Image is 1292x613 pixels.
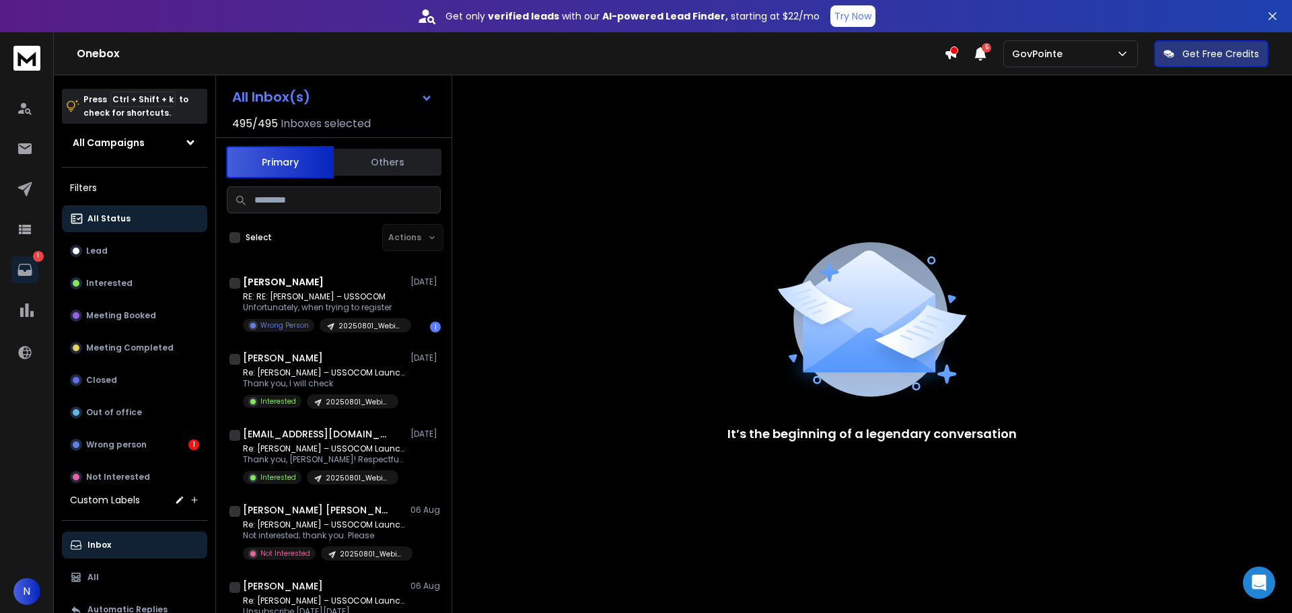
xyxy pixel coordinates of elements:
[62,178,207,197] h3: Filters
[70,493,140,507] h3: Custom Labels
[86,472,150,482] p: Not Interested
[260,396,296,406] p: Interested
[188,439,199,450] div: 1
[62,238,207,264] button: Lead
[87,213,131,224] p: All Status
[334,147,441,177] button: Others
[338,321,403,331] p: 20250801_Webinar(0805-0807)-SOFGSD + GovCon 2.0
[232,116,278,132] span: 495 / 495
[62,205,207,232] button: All Status
[87,540,111,550] p: Inbox
[13,46,40,71] img: logo
[221,83,443,110] button: All Inbox(s)
[13,578,40,605] button: N
[260,548,310,558] p: Not Interested
[602,9,728,23] strong: AI-powered Lead Finder,
[243,579,323,593] h1: [PERSON_NAME]
[410,429,441,439] p: [DATE]
[110,92,176,107] span: Ctrl + Shift + k
[243,503,391,517] h1: [PERSON_NAME] [PERSON_NAME]
[410,581,441,591] p: 06 Aug
[243,302,404,313] p: Unfortunately, when trying to register
[830,5,875,27] button: Try Now
[430,322,441,332] div: 1
[243,291,404,302] p: RE: RE: [PERSON_NAME] – USSOCOM
[62,334,207,361] button: Meeting Completed
[243,530,404,541] p: Not interested; thank you. Please
[243,378,404,389] p: Thank you, I will check
[243,275,324,289] h1: [PERSON_NAME]
[62,431,207,458] button: Wrong person1
[1012,47,1068,61] p: GovPointe
[83,93,188,120] p: Press to check for shortcuts.
[1243,567,1275,599] div: Open Intercom Messenger
[260,472,296,482] p: Interested
[488,9,559,23] strong: verified leads
[86,310,156,321] p: Meeting Booked
[62,367,207,394] button: Closed
[326,397,390,407] p: 20250801_Webinar(0805-0807)-SOFGSD + GovCon 2.0
[445,9,820,23] p: Get only with our starting at $22/mo
[243,519,404,530] p: Re: [PERSON_NAME] – USSOCOM Launches
[86,439,147,450] p: Wrong person
[243,454,404,465] p: Thank you, [PERSON_NAME]! Respectfully, [PERSON_NAME]
[62,270,207,297] button: Interested
[410,277,441,287] p: [DATE]
[340,549,404,559] p: 20250801_Webinar(0805-0807)-SOFGSD + GovCon 2.0
[11,256,38,283] a: 1
[260,320,309,330] p: Wrong Person
[243,427,391,441] h1: [EMAIL_ADDRESS][DOMAIN_NAME]
[86,278,133,289] p: Interested
[243,596,404,606] p: Re: [PERSON_NAME] – USSOCOM Launches
[86,342,174,353] p: Meeting Completed
[73,136,145,149] h1: All Campaigns
[62,532,207,558] button: Inbox
[62,302,207,329] button: Meeting Booked
[243,367,404,378] p: Re: [PERSON_NAME] – USSOCOM Launches
[87,572,99,583] p: All
[86,375,117,386] p: Closed
[281,116,371,132] h3: Inboxes selected
[62,399,207,426] button: Out of office
[243,443,404,454] p: Re: [PERSON_NAME] – USSOCOM Launches
[232,90,310,104] h1: All Inbox(s)
[77,46,944,62] h1: Onebox
[243,351,323,365] h1: [PERSON_NAME]
[86,246,108,256] p: Lead
[62,564,207,591] button: All
[226,146,334,178] button: Primary
[326,473,390,483] p: 20250801_Webinar(0805-0807)-SOFGSD + GovCon 2.0
[33,251,44,262] p: 1
[834,9,871,23] p: Try Now
[246,232,272,243] label: Select
[62,129,207,156] button: All Campaigns
[410,505,441,515] p: 06 Aug
[1182,47,1259,61] p: Get Free Credits
[86,407,142,418] p: Out of office
[410,353,441,363] p: [DATE]
[982,43,991,52] span: 5
[727,425,1017,443] p: It’s the beginning of a legendary conversation
[1154,40,1268,67] button: Get Free Credits
[62,464,207,491] button: Not Interested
